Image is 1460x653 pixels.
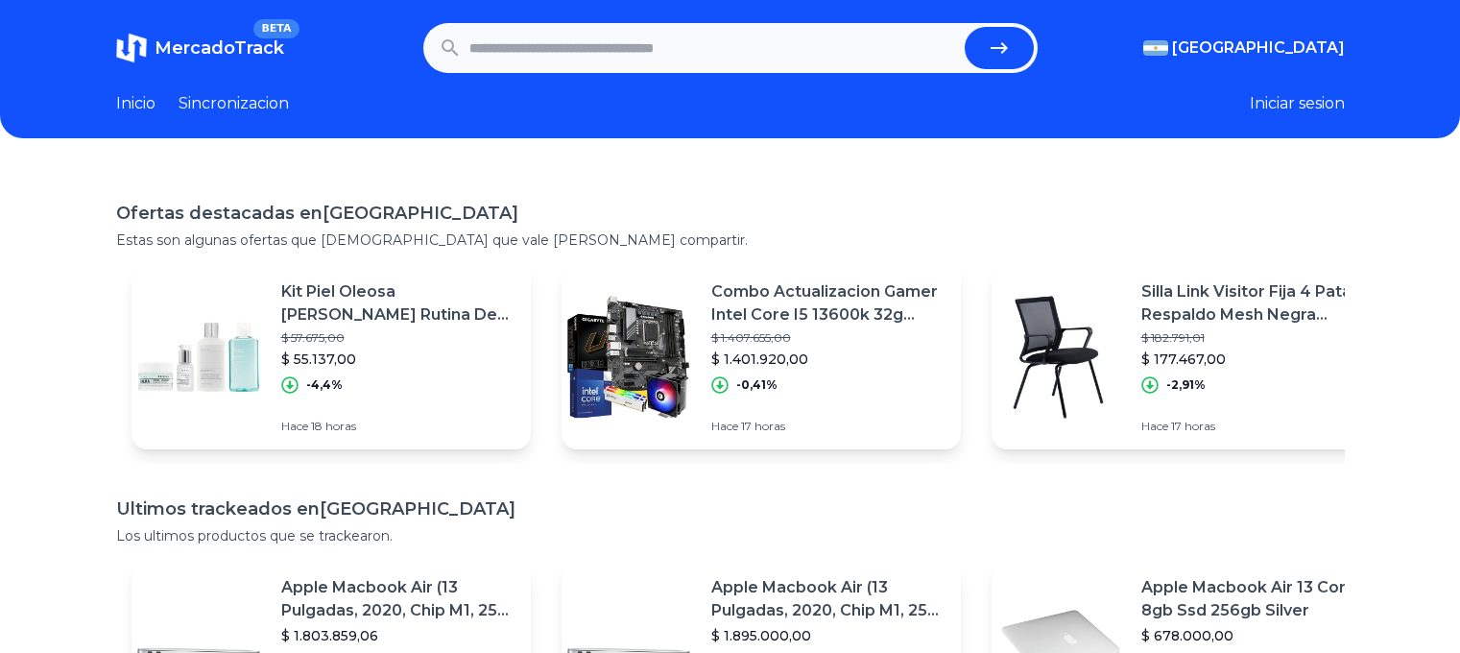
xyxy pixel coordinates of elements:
[711,280,945,326] p: Combo Actualizacion Gamer Intel Core I5 13600k 32g Ddr5 B760
[1141,350,1376,369] p: $ 177.467,00
[1141,280,1376,326] p: Silla Link Visitor Fija 4 Patas Respaldo Mesh Negra Moderna
[562,290,696,424] img: Featured image
[116,92,156,115] a: Inicio
[281,330,515,346] p: $ 57.675,00
[132,290,266,424] img: Featured image
[1172,36,1345,60] span: [GEOGRAPHIC_DATA]
[132,265,531,449] a: Featured imageKit Piel Oleosa [PERSON_NAME] Rutina De Tratamiento Facial$ 57.675,00$ 55.137,00-4,...
[281,419,515,434] p: Hace 18 horas
[116,496,1345,522] h1: Ultimos trackeados en [GEOGRAPHIC_DATA]
[281,626,515,645] p: $ 1.803.859,06
[1141,419,1376,434] p: Hace 17 horas
[1143,40,1168,56] img: Argentina
[179,92,289,115] a: Sincronizacion
[116,33,147,63] img: MercadoTrack
[116,526,1345,545] p: Los ultimos productos que se trackearon.
[1166,377,1206,393] p: -2,91%
[116,230,1345,250] p: Estas son algunas ofertas que [DEMOGRAPHIC_DATA] que vale [PERSON_NAME] compartir.
[253,19,299,38] span: BETA
[281,280,515,326] p: Kit Piel Oleosa [PERSON_NAME] Rutina De Tratamiento Facial
[1141,626,1376,645] p: $ 678.000,00
[155,37,284,59] span: MercadoTrack
[711,419,945,434] p: Hace 17 horas
[281,350,515,369] p: $ 55.137,00
[711,576,945,622] p: Apple Macbook Air (13 Pulgadas, 2020, Chip M1, 256 Gb De Ssd, 8 Gb De Ram) - Plata
[1250,92,1345,115] button: Iniciar sesion
[306,377,343,393] p: -4,4%
[711,330,945,346] p: $ 1.407.655,00
[992,290,1126,424] img: Featured image
[562,265,961,449] a: Featured imageCombo Actualizacion Gamer Intel Core I5 13600k 32g Ddr5 B760$ 1.407.655,00$ 1.401.9...
[711,626,945,645] p: $ 1.895.000,00
[116,33,284,63] a: MercadoTrackBETA
[1143,36,1345,60] button: [GEOGRAPHIC_DATA]
[1141,330,1376,346] p: $ 182.791,01
[736,377,778,393] p: -0,41%
[1141,576,1376,622] p: Apple Macbook Air 13 Core I5 8gb Ssd 256gb Silver
[992,265,1391,449] a: Featured imageSilla Link Visitor Fija 4 Patas Respaldo Mesh Negra Moderna$ 182.791,01$ 177.467,00...
[281,576,515,622] p: Apple Macbook Air (13 Pulgadas, 2020, Chip M1, 256 Gb De Ssd, 8 Gb De Ram) - Plata
[711,350,945,369] p: $ 1.401.920,00
[116,200,1345,227] h1: Ofertas destacadas en [GEOGRAPHIC_DATA]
